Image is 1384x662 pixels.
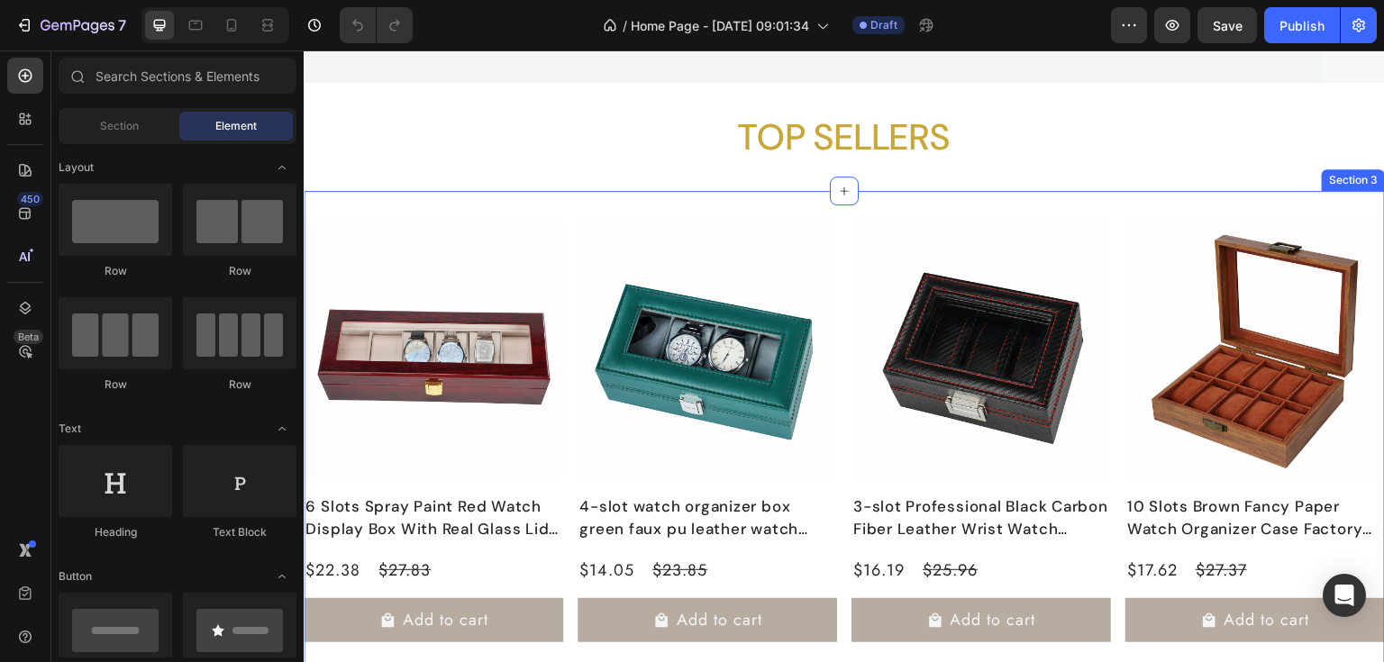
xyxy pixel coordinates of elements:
div: Row [183,263,296,279]
span: Draft [870,17,897,33]
div: Row [59,376,172,393]
div: Add to cart [921,558,1006,581]
span: / [623,16,627,35]
button: Add to cart [274,548,533,592]
div: Add to cart [647,558,733,581]
div: Publish [1279,16,1325,35]
span: Layout [59,159,94,176]
h2: 3-slot Professional Black Carbon Fiber Leather Wrist Watch Organizer Display Storage Box With Red... [548,443,807,493]
input: Search Sections & Elements [59,58,296,94]
span: Section [100,118,139,134]
span: Save [1213,18,1243,33]
span: Button [59,568,92,585]
iframe: Design area [304,50,1384,662]
a: 3-slot Professional Black Carbon Fiber Leather Wrist Watch Organizer Display Storage Box With Red... [548,169,807,429]
div: Row [59,263,172,279]
div: $17.62 [822,507,876,533]
div: Add to cart [373,558,459,581]
div: Heading [59,524,172,540]
button: Publish [1264,7,1340,43]
button: Add to cart [548,548,807,592]
p: 7 [118,14,126,36]
div: $25.96 [617,507,676,533]
div: $16.19 [548,507,603,533]
div: $23.85 [347,507,405,533]
div: Beta [14,330,43,344]
button: 7 [7,7,134,43]
div: Text Block [183,524,296,540]
div: Section 3 [1022,122,1078,138]
span: Toggle open [268,562,296,591]
div: Open Intercom Messenger [1323,574,1366,617]
button: Save [1197,7,1257,43]
span: Text [59,421,81,437]
span: Element [215,118,257,134]
button: Add to cart [822,548,1081,592]
a: 10 Slots Brown Fancy Paper Watch Organizer Case Factory Direct Supply Watch Box With Real Glass Lid [822,169,1081,429]
div: Undo/Redo [340,7,413,43]
span: Home Page - [DATE] 09:01:34 [631,16,809,35]
div: $27.37 [890,507,945,533]
span: Toggle open [268,153,296,182]
div: 450 [17,192,43,206]
h2: 10 Slots Brown Fancy Paper Watch Organizer Case Factory Direct Supply Watch Box With Real Glass Lid [822,443,1081,493]
div: Row [183,376,296,393]
span: Toggle open [268,414,296,443]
